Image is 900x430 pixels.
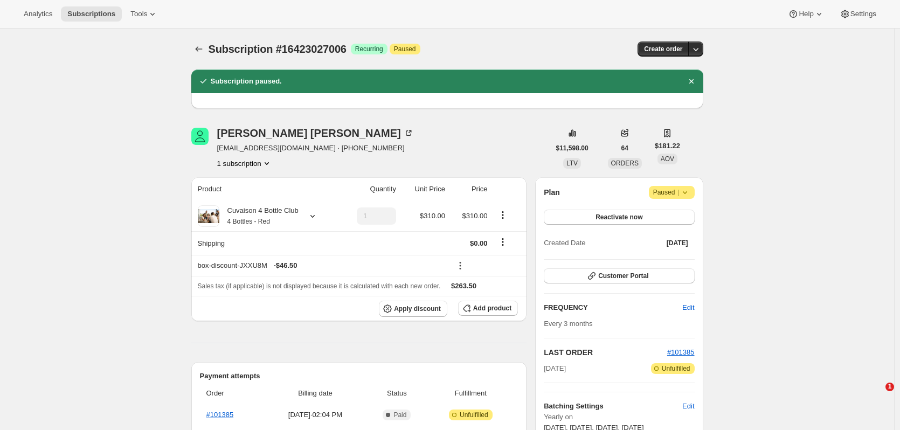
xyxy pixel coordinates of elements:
[667,347,695,358] button: #101385
[653,187,690,198] span: Paused
[667,348,695,356] a: #101385
[660,235,695,251] button: [DATE]
[598,272,648,280] span: Customer Portal
[200,371,518,382] h2: Payment attempts
[17,6,59,22] button: Analytics
[217,158,272,169] button: Product actions
[638,41,689,57] button: Create order
[615,141,635,156] button: 64
[393,411,406,419] span: Paid
[206,411,234,419] a: #101385
[198,282,441,290] span: Sales tax (if applicable) is not displayed because it is calculated with each new order.
[219,205,299,227] div: Cuvaison 4 Bottle Club
[676,398,701,415] button: Edit
[394,45,416,53] span: Paused
[266,410,364,420] span: [DATE] · 02:04 PM
[399,177,448,201] th: Unit Price
[676,299,701,316] button: Edit
[850,10,876,18] span: Settings
[544,268,694,283] button: Customer Portal
[684,74,699,89] button: Dismiss notification
[209,43,347,55] span: Subscription #16423027006
[124,6,164,22] button: Tools
[217,128,414,138] div: [PERSON_NAME] [PERSON_NAME]
[544,320,592,328] span: Every 3 months
[198,260,445,271] div: box-discount-JXXU8M
[355,45,383,53] span: Recurring
[451,282,476,290] span: $263.50
[24,10,52,18] span: Analytics
[885,383,894,391] span: 1
[661,155,674,163] span: AOV
[655,141,680,151] span: $181.22
[863,383,889,408] iframe: Intercom live chat
[544,210,694,225] button: Reactivate now
[494,209,511,221] button: Product actions
[200,382,264,405] th: Order
[130,10,147,18] span: Tools
[544,238,585,248] span: Created Date
[644,45,682,53] span: Create order
[211,76,282,87] h2: Subscription paused.
[448,177,491,201] th: Price
[458,301,518,316] button: Add product
[833,6,883,22] button: Settings
[266,388,364,399] span: Billing date
[544,401,682,412] h6: Batching Settings
[191,41,206,57] button: Subscriptions
[67,10,115,18] span: Subscriptions
[544,363,566,374] span: [DATE]
[420,212,445,220] span: $310.00
[544,302,682,313] h2: FREQUENCY
[544,187,560,198] h2: Plan
[370,388,423,399] span: Status
[217,143,414,154] span: [EMAIL_ADDRESS][DOMAIN_NAME] · [PHONE_NUMBER]
[462,212,488,220] span: $310.00
[667,239,688,247] span: [DATE]
[273,260,297,271] span: - $46.50
[191,231,338,255] th: Shipping
[677,188,679,197] span: |
[470,239,488,247] span: $0.00
[473,304,511,313] span: Add product
[544,347,667,358] h2: LAST ORDER
[494,236,511,248] button: Shipping actions
[682,302,694,313] span: Edit
[460,411,488,419] span: Unfulfilled
[781,6,830,22] button: Help
[544,412,694,422] span: Yearly on
[338,177,399,201] th: Quantity
[191,177,338,201] th: Product
[566,159,578,167] span: LTV
[394,304,441,313] span: Apply discount
[596,213,642,221] span: Reactivate now
[191,128,209,145] span: Brian Owens
[621,144,628,152] span: 64
[430,388,511,399] span: Fulfillment
[611,159,639,167] span: ORDERS
[379,301,447,317] button: Apply discount
[556,144,589,152] span: $11,598.00
[662,364,690,373] span: Unfulfilled
[227,218,270,225] small: 4 Bottles - Red
[550,141,595,156] button: $11,598.00
[61,6,122,22] button: Subscriptions
[682,401,694,412] span: Edit
[799,10,813,18] span: Help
